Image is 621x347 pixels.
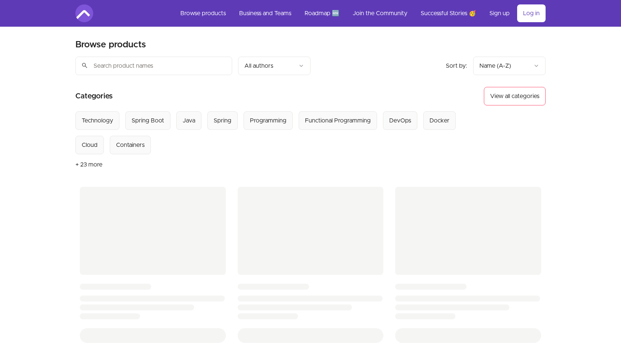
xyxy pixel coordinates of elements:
h2: Browse products [75,39,146,51]
span: search [81,60,88,71]
h2: Categories [75,87,113,105]
div: Technology [82,116,113,125]
div: Containers [116,141,145,149]
img: Amigoscode logo [75,4,93,22]
a: Join the Community [347,4,413,22]
a: Sign up [483,4,516,22]
a: Log in [517,4,546,22]
a: Roadmap 🆕 [299,4,345,22]
nav: Main [174,4,546,22]
div: Cloud [82,141,98,149]
button: + 23 more [75,154,102,175]
a: Browse products [174,4,232,22]
div: Functional Programming [305,116,371,125]
button: Product sort options [473,57,546,75]
div: Docker [430,116,449,125]
div: Java [183,116,195,125]
button: Filter by author [238,57,310,75]
span: Sort by: [446,63,467,69]
div: Programming [250,116,286,125]
input: Search product names [75,57,232,75]
div: Spring [214,116,231,125]
a: Business and Teams [233,4,297,22]
button: View all categories [484,87,546,105]
a: Successful Stories 🥳 [415,4,482,22]
div: DevOps [389,116,411,125]
div: Spring Boot [132,116,164,125]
